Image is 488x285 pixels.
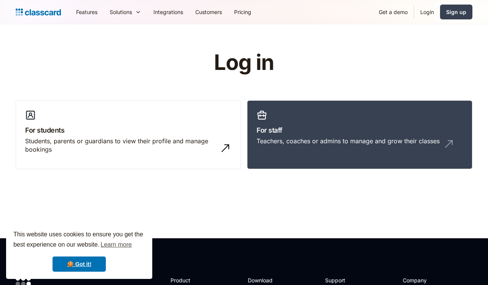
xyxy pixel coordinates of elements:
[99,239,133,250] a: learn more about cookies
[147,3,189,21] a: Integrations
[403,276,453,284] h2: Company
[446,8,466,16] div: Sign up
[171,276,211,284] h2: Product
[325,276,356,284] h2: Support
[110,8,132,16] div: Solutions
[189,3,228,21] a: Customers
[16,7,61,17] a: home
[247,100,472,169] a: For staffTeachers, coaches or admins to manage and grow their classes
[373,3,414,21] a: Get a demo
[257,137,440,145] div: Teachers, coaches or admins to manage and grow their classes
[6,223,152,279] div: cookieconsent
[248,276,279,284] h2: Download
[53,256,106,272] a: dismiss cookie message
[440,5,472,19] a: Sign up
[13,230,145,250] span: This website uses cookies to ensure you get the best experience on our website.
[228,3,257,21] a: Pricing
[104,3,147,21] div: Solutions
[25,125,231,135] h3: For students
[414,3,440,21] a: Login
[123,51,365,74] h1: Log in
[70,3,104,21] a: Features
[16,100,241,169] a: For studentsStudents, parents or guardians to view their profile and manage bookings
[25,137,216,154] div: Students, parents or guardians to view their profile and manage bookings
[257,125,463,135] h3: For staff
